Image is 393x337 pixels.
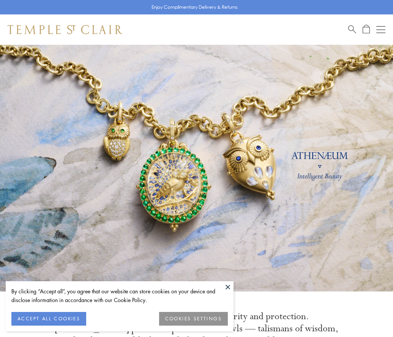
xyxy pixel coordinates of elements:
[376,25,385,34] button: Open navigation
[11,312,86,326] button: ACCEPT ALL COOKIES
[11,287,228,304] div: By clicking “Accept all”, you agree that our website can store cookies on your device and disclos...
[159,312,228,326] button: COOKIES SETTINGS
[348,25,356,34] a: Search
[8,25,122,34] img: Temple St. Clair
[363,25,370,34] a: Open Shopping Bag
[152,3,238,11] p: Enjoy Complimentary Delivery & Returns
